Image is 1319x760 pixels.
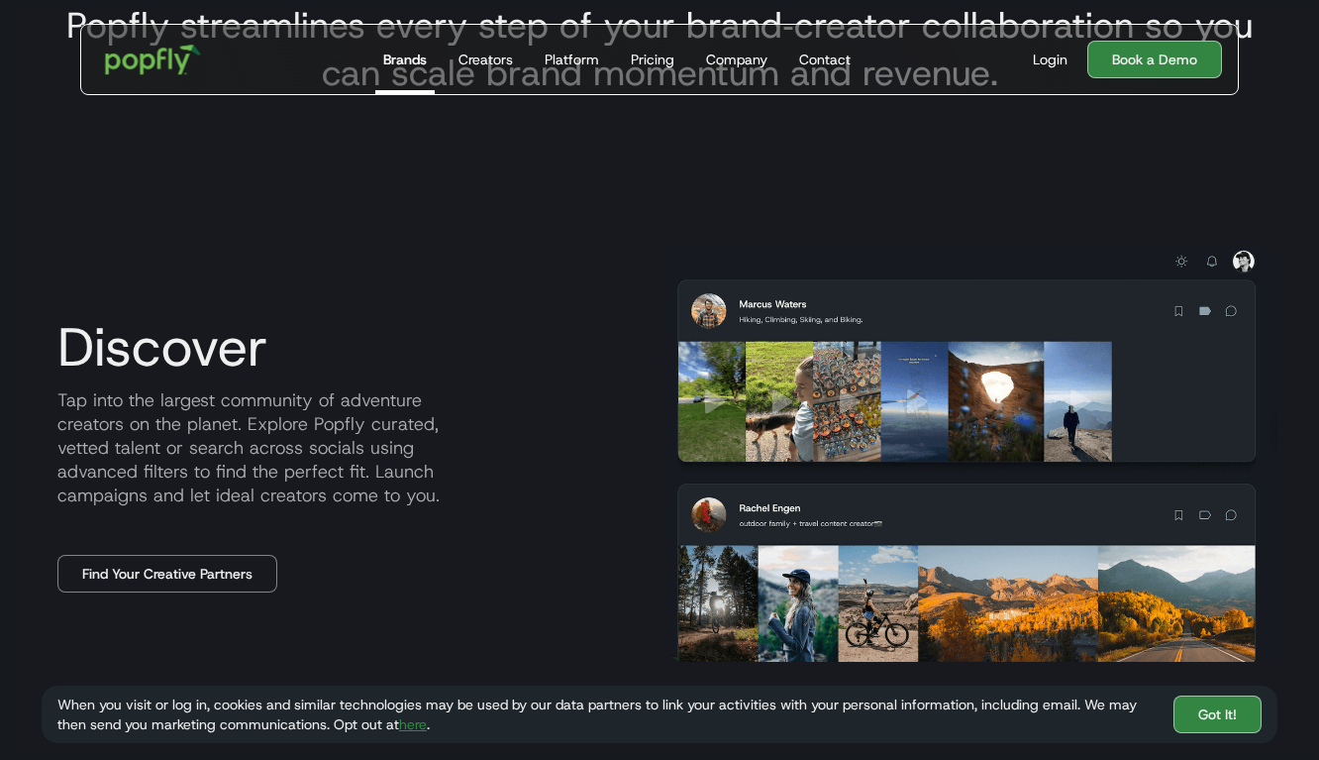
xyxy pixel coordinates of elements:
[545,50,599,69] div: Platform
[383,50,427,69] div: Brands
[706,50,767,69] div: Company
[42,317,652,377] h3: Discover
[57,1,1262,96] h3: Popfly streamlines every step of your brand‑creator collaboration so you can scale brand momentum...
[42,388,652,507] p: Tap into the largest community of adventure creators on the planet. Explore Popfly curated, vette...
[1033,50,1067,69] div: Login
[375,25,435,94] a: Brands
[799,50,851,69] div: Contact
[623,25,682,94] a: Pricing
[631,50,674,69] div: Pricing
[451,25,521,94] a: Creators
[57,555,277,593] a: Find Your Creative Partners
[458,50,513,69] div: Creators
[92,31,215,88] a: home
[399,715,427,733] a: here
[791,25,859,94] a: Contact
[1173,696,1262,733] a: Got It!
[1025,50,1075,69] a: Login
[1087,41,1222,78] a: Book a Demo
[537,25,607,94] a: Platform
[57,695,1158,734] div: When you visit or log in, cookies and similar technologies may be used by our data partners to li...
[698,25,775,94] a: Company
